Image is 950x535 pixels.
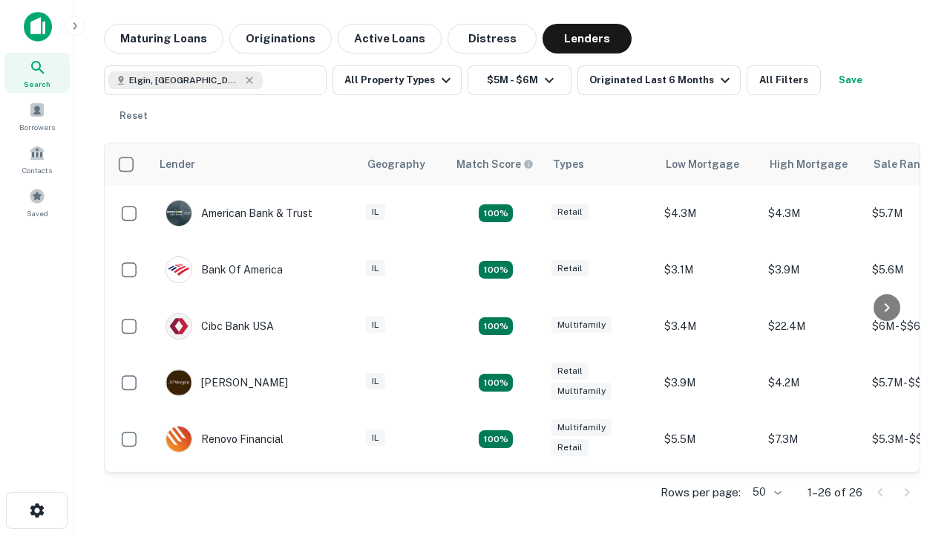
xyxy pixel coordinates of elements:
[24,12,52,42] img: capitalize-icon.png
[657,241,761,298] td: $3.1M
[747,65,821,95] button: All Filters
[366,260,385,277] div: IL
[761,354,865,411] td: $4.2M
[367,155,425,173] div: Geography
[479,204,513,222] div: Matching Properties: 7, hasApolloMatch: undefined
[551,363,589,380] div: Retail
[166,257,191,282] img: picture
[358,143,448,185] th: Geography
[166,427,191,452] img: picture
[657,185,761,241] td: $4.3M
[551,260,589,277] div: Retail
[761,241,865,298] td: $3.9M
[657,298,761,354] td: $3.4M
[166,313,274,340] div: Cibc Bank USA
[770,155,848,173] div: High Mortgage
[761,467,865,524] td: $3.1M
[166,200,312,227] div: American Bank & Trust
[366,429,385,447] div: IL
[448,24,537,53] button: Distress
[166,201,191,226] img: picture
[366,317,385,334] div: IL
[366,204,385,221] div: IL
[456,156,531,172] h6: Match Score
[479,261,513,279] div: Matching Properties: 4, hasApolloMatch: undefined
[761,411,865,467] td: $7.3M
[166,256,283,283] div: Bank Of America
[22,164,52,176] span: Contacts
[229,24,332,53] button: Originations
[761,298,865,354] td: $22.4M
[160,155,195,173] div: Lender
[448,143,544,185] th: Capitalize uses an advanced AI algorithm to match your search with the best lender. The match sco...
[468,65,571,95] button: $5M - $6M
[366,373,385,390] div: IL
[19,121,55,133] span: Borrowers
[166,426,284,453] div: Renovo Financial
[4,96,70,136] a: Borrowers
[551,383,612,400] div: Multifamily
[761,143,865,185] th: High Mortgage
[166,314,191,339] img: picture
[666,155,739,173] div: Low Mortgage
[827,65,874,95] button: Save your search to get updates of matches that match your search criteria.
[657,354,761,411] td: $3.9M
[338,24,442,53] button: Active Loans
[332,65,462,95] button: All Property Types
[27,207,48,219] span: Saved
[479,374,513,392] div: Matching Properties: 4, hasApolloMatch: undefined
[166,370,191,395] img: picture
[4,53,70,93] a: Search
[4,139,70,179] a: Contacts
[544,143,657,185] th: Types
[456,156,534,172] div: Capitalize uses an advanced AI algorithm to match your search with the best lender. The match sco...
[553,155,584,173] div: Types
[761,185,865,241] td: $4.3M
[479,317,513,335] div: Matching Properties: 4, hasApolloMatch: undefined
[551,439,589,456] div: Retail
[24,78,50,90] span: Search
[577,65,741,95] button: Originated Last 6 Months
[166,369,288,396] div: [PERSON_NAME]
[589,71,734,89] div: Originated Last 6 Months
[104,24,223,53] button: Maturing Loans
[4,182,70,222] a: Saved
[129,74,240,87] span: Elgin, [GEOGRAPHIC_DATA], [GEOGRAPHIC_DATA]
[110,101,157,131] button: Reset
[657,411,761,467] td: $5.5M
[657,467,761,524] td: $2.2M
[551,419,612,436] div: Multifamily
[807,484,862,502] p: 1–26 of 26
[479,430,513,448] div: Matching Properties: 4, hasApolloMatch: undefined
[657,143,761,185] th: Low Mortgage
[543,24,632,53] button: Lenders
[661,484,741,502] p: Rows per page:
[551,317,612,334] div: Multifamily
[551,204,589,221] div: Retail
[151,143,358,185] th: Lender
[876,369,950,440] iframe: Chat Widget
[747,481,784,503] div: 50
